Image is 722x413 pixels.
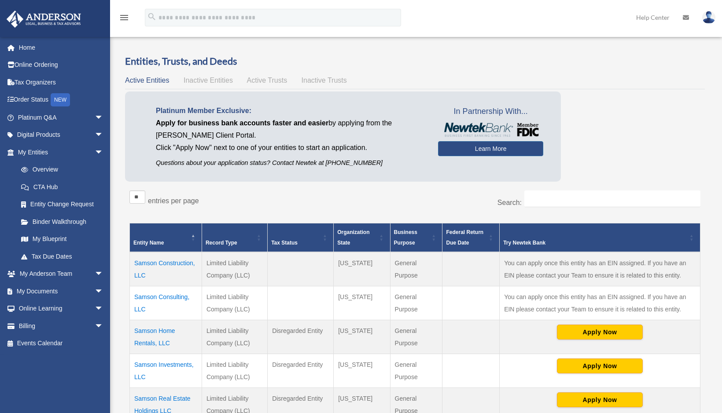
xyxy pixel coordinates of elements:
[6,91,117,109] a: Order StatusNEW
[202,286,267,320] td: Limited Liability Company (LLC)
[51,93,70,106] div: NEW
[12,213,112,230] a: Binder Walkthrough
[268,354,334,387] td: Disregarded Entity
[156,119,328,127] span: Apply for business bank accounts faster and easier
[125,55,705,68] h3: Entities, Trusts, and Deeds
[95,109,112,127] span: arrow_drop_down
[442,223,500,252] th: Federal Return Due Date: Activate to sort
[500,223,700,252] th: Try Newtek Bank : Activate to sort
[6,317,117,335] a: Billingarrow_drop_down
[12,230,112,248] a: My Blueprint
[334,223,390,252] th: Organization State: Activate to sort
[271,240,298,246] span: Tax Status
[130,320,202,354] td: Samson Home Rentals, LLC
[6,109,117,126] a: Platinum Q&Aarrow_drop_down
[202,354,267,387] td: Limited Liability Company (LLC)
[500,286,700,320] td: You can apply once this entity has an EIN assigned. If you have an EIN please contact your Team t...
[95,265,112,283] span: arrow_drop_down
[442,123,539,137] img: NewtekBankLogoSM.png
[12,248,112,265] a: Tax Due Dates
[557,392,643,407] button: Apply Now
[156,157,425,168] p: Questions about your application status? Contact Newtek at [PHONE_NUMBER]
[557,358,643,373] button: Apply Now
[125,77,169,84] span: Active Entities
[702,11,715,24] img: User Pic
[130,354,202,387] td: Samson Investments, LLC
[202,252,267,286] td: Limited Liability Company (LLC)
[95,126,112,144] span: arrow_drop_down
[95,143,112,161] span: arrow_drop_down
[337,229,369,246] span: Organization State
[390,354,442,387] td: General Purpose
[268,223,334,252] th: Tax Status: Activate to sort
[557,325,643,340] button: Apply Now
[6,39,117,56] a: Home
[6,300,117,318] a: Online Learningarrow_drop_down
[202,320,267,354] td: Limited Liability Company (LLC)
[390,320,442,354] td: General Purpose
[119,15,129,23] a: menu
[6,282,117,300] a: My Documentsarrow_drop_down
[6,73,117,91] a: Tax Organizers
[334,252,390,286] td: [US_STATE]
[202,223,267,252] th: Record Type: Activate to sort
[500,252,700,286] td: You can apply once this entity has an EIN assigned. If you have an EIN please contact your Team t...
[156,117,425,142] p: by applying from the [PERSON_NAME] Client Portal.
[446,229,483,246] span: Federal Return Due Date
[119,12,129,23] i: menu
[156,142,425,154] p: Click "Apply Now" next to one of your entities to start an application.
[268,320,334,354] td: Disregarded Entity
[6,126,117,144] a: Digital Productsarrow_drop_down
[394,229,417,246] span: Business Purpose
[130,286,202,320] td: Samson Consulting, LLC
[130,223,202,252] th: Entity Name: Activate to invert sorting
[247,77,287,84] span: Active Trusts
[334,354,390,387] td: [US_STATE]
[6,265,117,283] a: My Anderson Teamarrow_drop_down
[390,223,442,252] th: Business Purpose: Activate to sort
[95,282,112,300] span: arrow_drop_down
[12,161,108,179] a: Overview
[95,317,112,335] span: arrow_drop_down
[133,240,164,246] span: Entity Name
[390,252,442,286] td: General Purpose
[438,105,543,119] span: In Partnership With...
[147,12,157,22] i: search
[334,320,390,354] td: [US_STATE]
[390,286,442,320] td: General Purpose
[6,335,117,352] a: Events Calendar
[503,238,687,248] div: Try Newtek Bank
[497,199,522,206] label: Search:
[156,105,425,117] p: Platinum Member Exclusive:
[12,196,112,213] a: Entity Change Request
[130,252,202,286] td: Samson Construction, LLC
[148,197,199,205] label: entries per page
[302,77,347,84] span: Inactive Trusts
[6,143,112,161] a: My Entitiesarrow_drop_down
[206,240,237,246] span: Record Type
[438,141,543,156] a: Learn More
[4,11,84,28] img: Anderson Advisors Platinum Portal
[184,77,233,84] span: Inactive Entities
[334,286,390,320] td: [US_STATE]
[95,300,112,318] span: arrow_drop_down
[12,178,112,196] a: CTA Hub
[6,56,117,74] a: Online Ordering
